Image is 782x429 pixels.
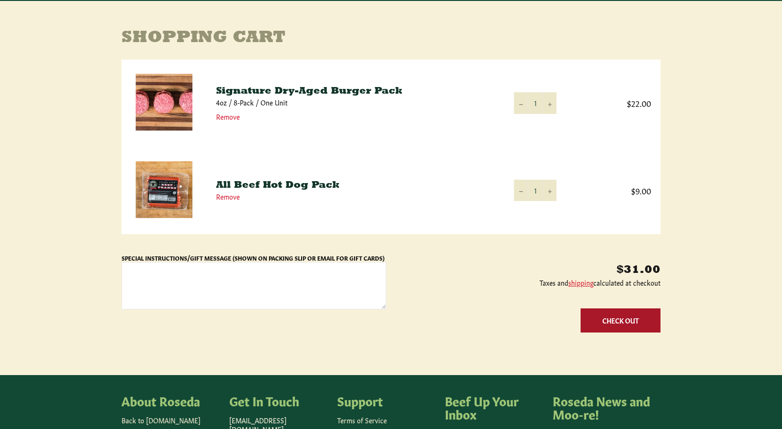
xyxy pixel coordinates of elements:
button: Reduce item quantity by one [514,92,528,114]
h4: Roseda News and Moo-re! [553,394,651,420]
h1: Shopping Cart [122,29,660,48]
h4: About Roseda [122,394,220,407]
h4: Beef Up Your Inbox [445,394,543,420]
a: All Beef Hot Dog Pack [216,181,339,190]
p: 4oz / 8-Pack / One Unit [216,98,495,107]
p: $31.00 [396,263,660,278]
a: Remove [216,112,240,121]
span: $22.00 [575,97,651,108]
label: Special Instructions/Gift Message (Shown on Packing Slip or Email for Gift Cards) [122,254,384,262]
span: $9.00 [575,185,651,196]
a: Back to [DOMAIN_NAME] [122,415,200,425]
p: Taxes and calculated at checkout [396,278,660,287]
button: Increase item quantity by one [542,180,556,201]
a: shipping [568,278,593,287]
button: Increase item quantity by one [542,92,556,114]
button: Check Out [581,308,660,333]
h4: Get In Touch [229,394,328,407]
a: Signature Dry-Aged Burger Pack [216,87,402,96]
a: Terms of Service [337,415,387,425]
img: All Beef Hot Dog Pack [136,161,192,218]
button: Reduce item quantity by one [514,180,528,201]
h4: Support [337,394,435,407]
img: Signature Dry-Aged Burger Pack - 4oz / 8-Pack / One Unit [136,74,192,131]
a: Remove [216,192,240,201]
